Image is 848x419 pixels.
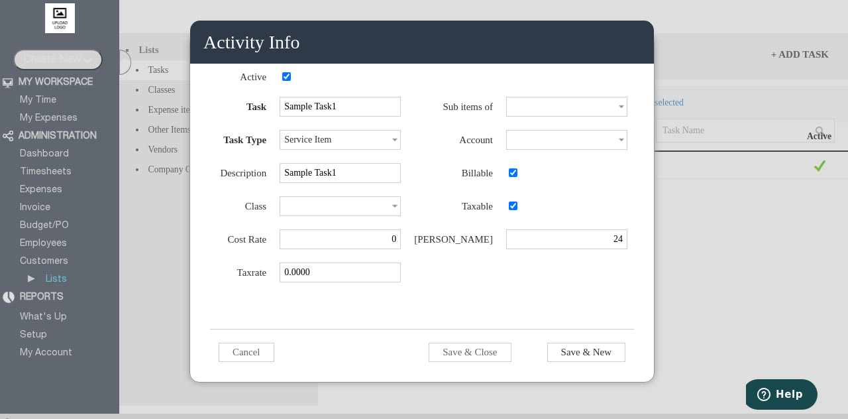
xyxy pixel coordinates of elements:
td: Description [210,156,273,190]
div: Activity Info [190,21,654,64]
td: Taxrate [210,256,273,289]
input: Save & New [547,343,625,362]
td: Task [210,90,273,123]
td: Taxable [407,190,500,223]
td: Task Type [210,123,273,156]
td: Billable [407,156,500,190]
td: Active [210,64,273,90]
input: Cancel [219,343,274,362]
td: Class [210,190,273,223]
td: Account [407,123,500,156]
td: [PERSON_NAME] [407,223,500,256]
td: Sub items of [407,90,500,123]
td: Cost Rate [210,223,273,256]
img: upload logo [45,3,75,33]
iframe: Opens a widget where you can find more information [746,379,818,412]
input: Save & Close [429,343,511,362]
